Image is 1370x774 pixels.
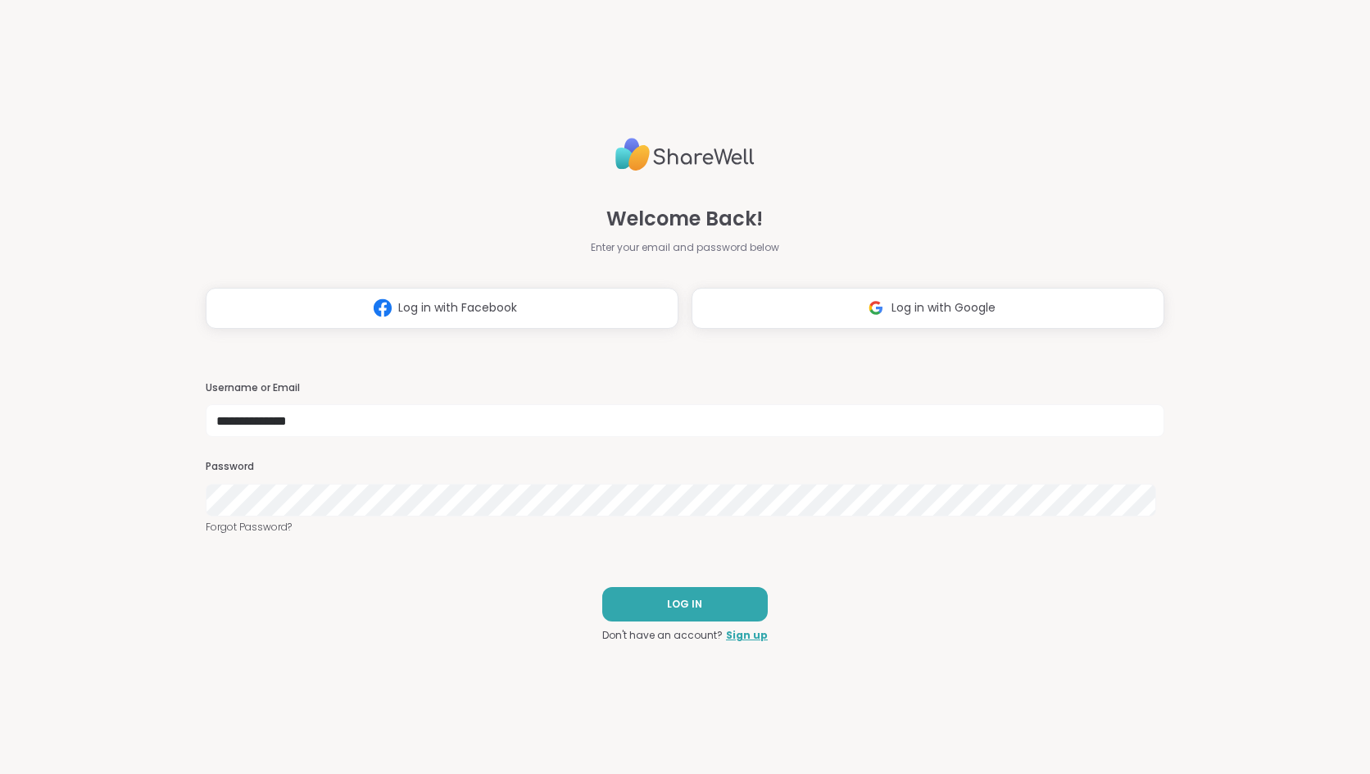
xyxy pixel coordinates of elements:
span: Log in with Google [891,299,996,316]
h3: Password [206,460,1164,474]
img: ShareWell Logomark [860,293,891,323]
span: Enter your email and password below [591,240,779,255]
span: Welcome Back! [606,204,763,234]
span: Log in with Facebook [398,299,517,316]
h3: Username or Email [206,381,1164,395]
img: ShareWell Logo [615,131,755,178]
a: Forgot Password? [206,520,1164,535]
span: LOG IN [667,597,702,612]
button: LOG IN [602,587,768,621]
a: Sign up [726,628,768,643]
img: ShareWell Logomark [367,293,398,323]
button: Log in with Facebook [206,288,678,329]
span: Don't have an account? [602,628,723,643]
button: Log in with Google [692,288,1164,329]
